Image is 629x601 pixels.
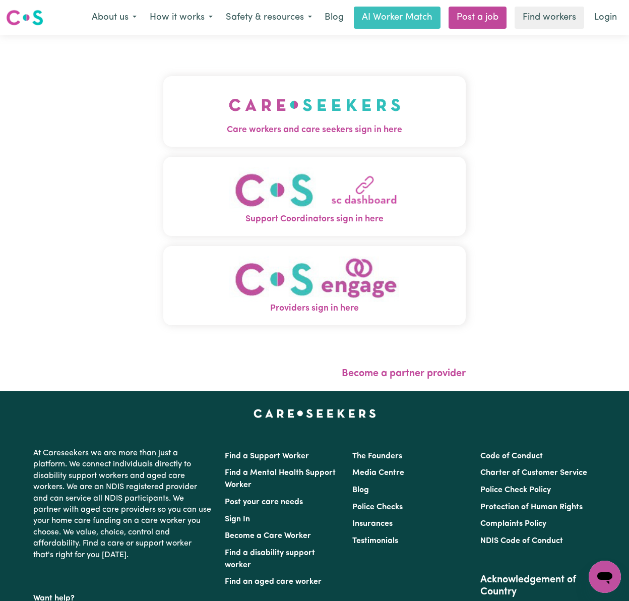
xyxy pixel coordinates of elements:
button: Care workers and care seekers sign in here [163,76,466,147]
a: Find a disability support worker [225,549,315,569]
a: The Founders [352,452,402,460]
img: Careseekers logo [6,9,43,27]
span: Support Coordinators sign in here [163,213,466,226]
a: Find a Mental Health Support Worker [225,469,336,489]
button: Safety & resources [219,7,319,28]
a: Post a job [449,7,507,29]
a: Insurances [352,520,393,528]
a: Protection of Human Rights [480,503,583,511]
a: Find an aged care worker [225,578,322,586]
a: AI Worker Match [354,7,441,29]
span: Providers sign in here [163,302,466,315]
a: Post your care needs [225,498,303,506]
iframe: Button to launch messaging window [589,561,621,593]
a: Blog [319,7,350,29]
a: Careseekers logo [6,6,43,29]
a: Become a partner provider [342,369,466,379]
span: Care workers and care seekers sign in here [163,124,466,137]
a: Sign In [225,515,250,523]
a: Complaints Policy [480,520,546,528]
a: Charter of Customer Service [480,469,587,477]
button: How it works [143,7,219,28]
h2: Acknowledgement of Country [480,574,596,598]
a: Find a Support Worker [225,452,309,460]
a: Blog [352,486,369,494]
a: Media Centre [352,469,404,477]
a: Become a Care Worker [225,532,311,540]
a: Code of Conduct [480,452,543,460]
a: Login [588,7,623,29]
a: Careseekers home page [254,409,376,417]
a: Find workers [515,7,584,29]
a: Testimonials [352,537,398,545]
p: At Careseekers we are more than just a platform. We connect individuals directly to disability su... [33,444,213,565]
a: NDIS Code of Conduct [480,537,563,545]
button: Providers sign in here [163,246,466,325]
button: About us [85,7,143,28]
a: Police Checks [352,503,403,511]
button: Support Coordinators sign in here [163,157,466,236]
a: Police Check Policy [480,486,551,494]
